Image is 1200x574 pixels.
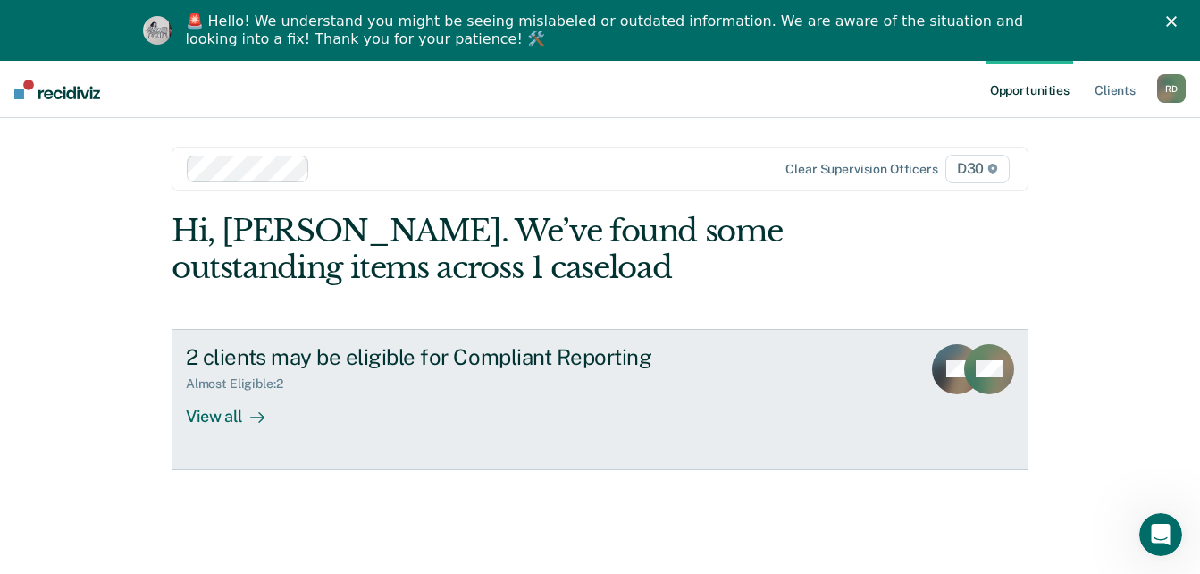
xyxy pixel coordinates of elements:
[186,344,813,370] div: 2 clients may be eligible for Compliant Reporting
[14,80,100,99] img: Recidiviz
[186,13,1029,48] div: 🚨 Hello! We understand you might be seeing mislabeled or outdated information. We are aware of th...
[172,213,857,286] div: Hi, [PERSON_NAME]. We’ve found some outstanding items across 1 caseload
[1157,74,1186,103] button: RD
[1166,16,1184,27] div: Close
[143,16,172,45] img: Profile image for Kim
[186,392,286,426] div: View all
[785,162,937,177] div: Clear supervision officers
[986,61,1073,118] a: Opportunities
[172,329,1028,470] a: 2 clients may be eligible for Compliant ReportingAlmost Eligible:2View all
[1139,513,1182,556] iframe: Intercom live chat
[1157,74,1186,103] div: R D
[1091,61,1139,118] a: Clients
[945,155,1010,183] span: D30
[186,376,298,392] div: Almost Eligible : 2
